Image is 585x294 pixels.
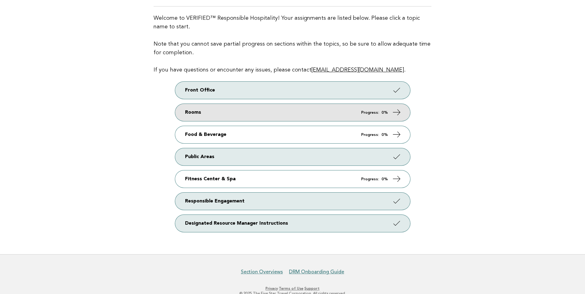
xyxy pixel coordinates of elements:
a: Fitness Center & Spa Progress: 0% [175,170,410,188]
a: Front Office [175,82,410,99]
a: Responsible Engagement [175,193,410,210]
strong: 0% [381,111,388,115]
a: Support [304,286,319,291]
em: Progress: [361,177,379,181]
p: Welcome to VERIFIED™ Responsible Hospitality! Your assignments are listed below. Please click a t... [154,14,431,74]
strong: 0% [381,133,388,137]
a: [EMAIL_ADDRESS][DOMAIN_NAME] [311,67,404,73]
a: Section Overviews [241,269,283,275]
a: Rooms Progress: 0% [175,104,410,121]
a: Privacy [266,286,278,291]
a: Terms of Use [279,286,303,291]
a: DRM Onboarding Guide [289,269,344,275]
a: Public Areas [175,148,410,165]
p: · · [104,286,481,291]
em: Progress: [361,133,379,137]
a: Designated Resource Manager Instructions [175,215,410,232]
a: Food & Beverage Progress: 0% [175,126,410,143]
em: Progress: [361,111,379,115]
strong: 0% [381,177,388,181]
